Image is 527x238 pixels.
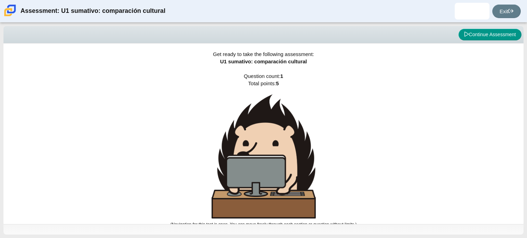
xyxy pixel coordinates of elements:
span: Get ready to take the following assessment: [213,51,314,57]
img: Carmen School of Science & Technology [3,3,17,18]
div: Assessment: U1 sumativo: comparación cultural [20,3,165,19]
b: 5 [276,80,279,86]
span: Question count: Total points: [170,73,356,227]
button: Continue Assessment [459,29,521,41]
small: (Navigation for this test is open. You can move freely through each section or question without l... [170,222,356,227]
span: U1 sumativo: comparación cultural [220,58,307,64]
a: Carmen School of Science & Technology [3,13,17,19]
a: Exit [492,5,521,18]
img: hedgehog-behind-computer-large.png [212,94,316,219]
b: 1 [280,73,283,79]
img: julio.moreno.dxi8Df [467,6,478,17]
